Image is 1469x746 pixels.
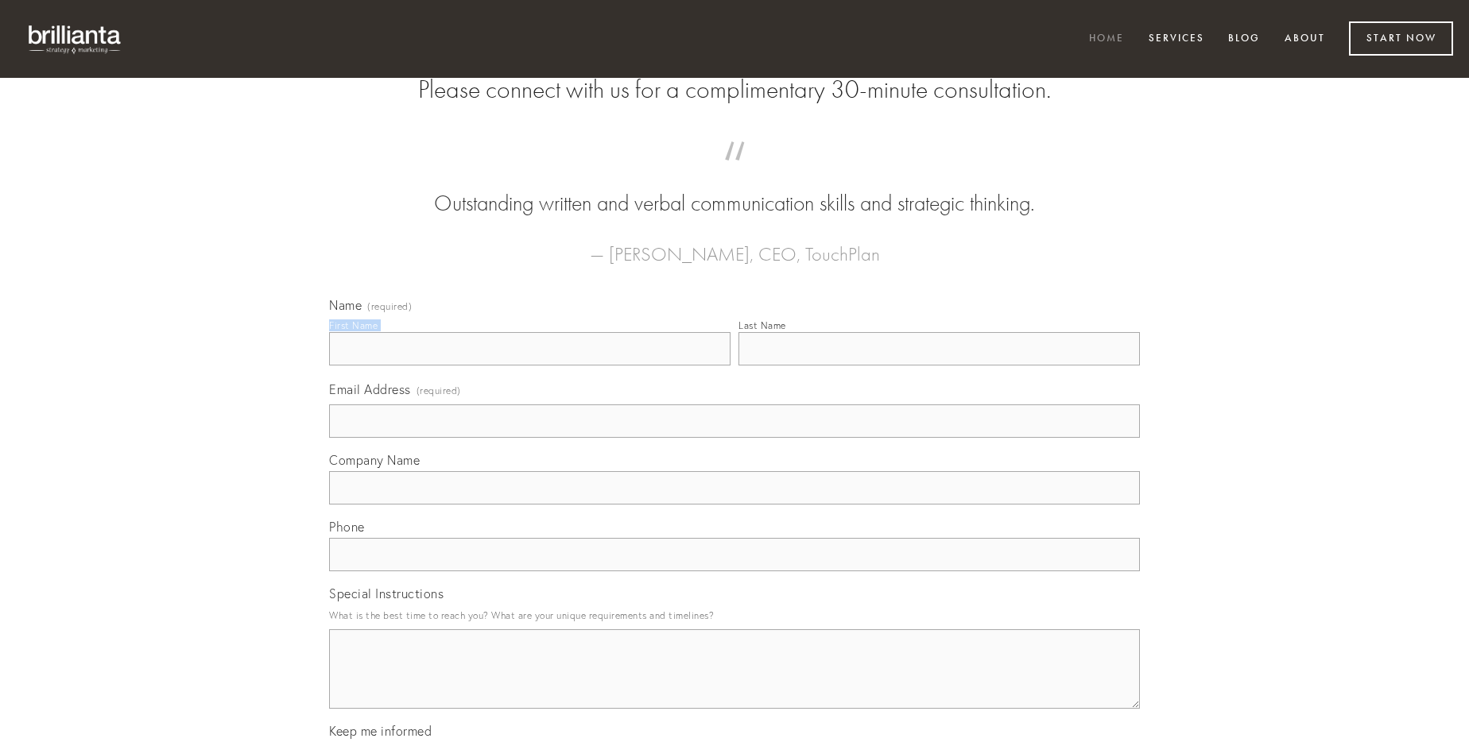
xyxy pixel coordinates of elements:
[329,519,365,535] span: Phone
[355,157,1114,188] span: “
[329,723,432,739] span: Keep me informed
[1138,26,1215,52] a: Services
[16,16,135,62] img: brillianta - research, strategy, marketing
[1079,26,1134,52] a: Home
[738,319,786,331] div: Last Name
[355,157,1114,219] blockquote: Outstanding written and verbal communication skills and strategic thinking.
[329,297,362,313] span: Name
[329,381,411,397] span: Email Address
[1349,21,1453,56] a: Start Now
[329,586,444,601] span: Special Instructions
[329,319,378,331] div: First Name
[367,302,412,311] span: (required)
[355,219,1114,270] figcaption: — [PERSON_NAME], CEO, TouchPlan
[329,452,420,468] span: Company Name
[1274,26,1335,52] a: About
[329,75,1140,105] h2: Please connect with us for a complimentary 30-minute consultation.
[417,380,461,401] span: (required)
[1218,26,1270,52] a: Blog
[329,605,1140,626] p: What is the best time to reach you? What are your unique requirements and timelines?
